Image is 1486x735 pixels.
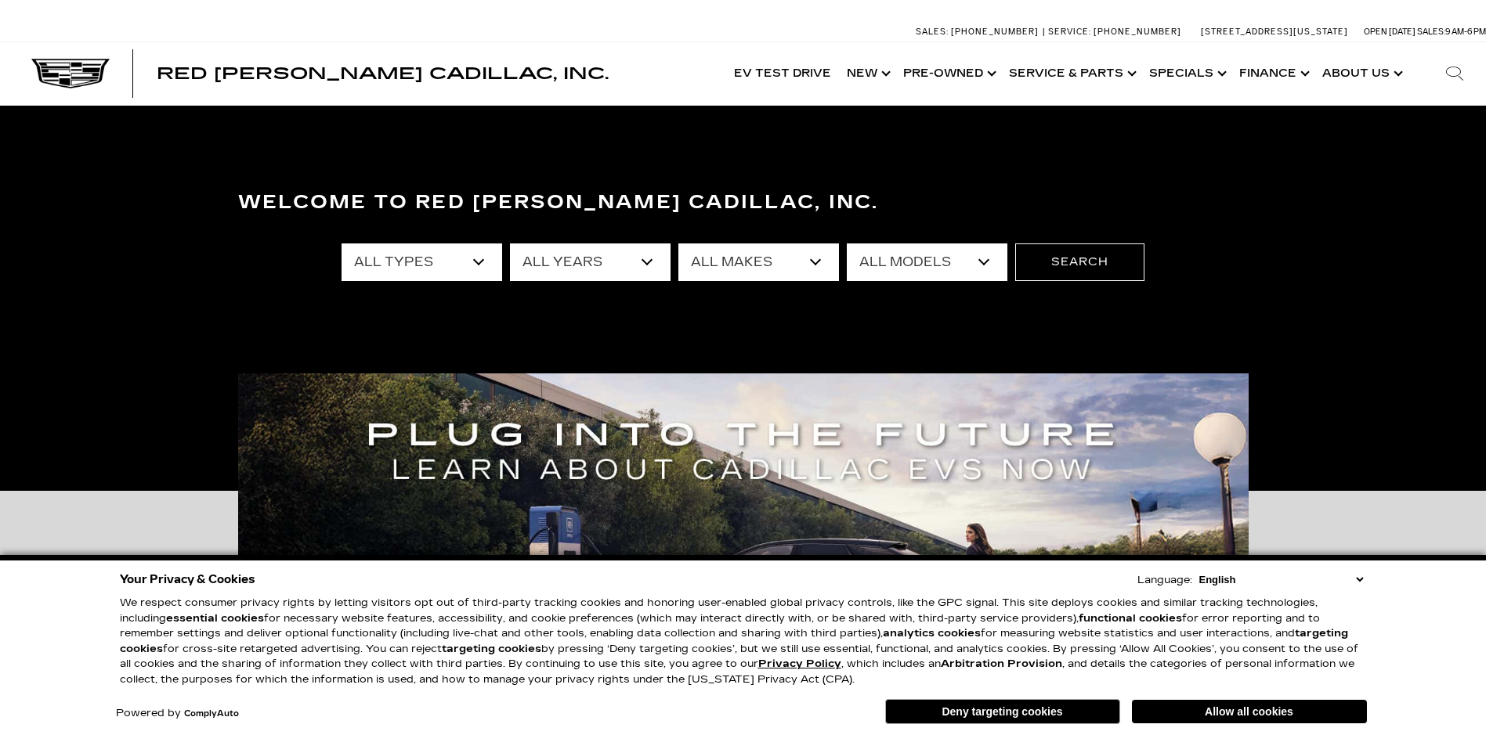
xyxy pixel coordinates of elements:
select: Filter by year [510,243,671,281]
a: About Us [1314,42,1408,105]
strong: Arbitration Provision [941,658,1062,670]
a: Pre-Owned [895,42,1001,105]
span: Open [DATE] [1364,27,1415,37]
a: Sales: [PHONE_NUMBER] [916,27,1043,36]
span: [PHONE_NUMBER] [1094,27,1181,37]
div: Powered by [116,708,239,719]
strong: essential cookies [166,612,264,625]
span: Service: [1048,27,1091,37]
button: Search [1015,243,1144,281]
img: Cadillac Dark Logo with Cadillac White Text [31,59,110,88]
strong: functional cookies [1079,612,1182,625]
span: Red [PERSON_NAME] Cadillac, Inc. [157,64,609,83]
span: [PHONE_NUMBER] [951,27,1039,37]
div: Language: [1137,575,1192,585]
select: Language Select [1195,572,1367,587]
span: Your Privacy & Cookies [120,568,255,590]
a: Service: [PHONE_NUMBER] [1043,27,1185,36]
strong: targeting cookies [120,627,1348,655]
a: New [839,42,895,105]
a: EV Test Drive [726,42,839,105]
span: Sales: [1417,27,1445,37]
span: 9 AM-6 PM [1445,27,1486,37]
select: Filter by make [678,243,839,281]
strong: analytics cookies [883,627,981,640]
button: Allow all cookies [1132,700,1367,723]
a: Finance [1231,42,1314,105]
select: Filter by model [847,243,1007,281]
p: We respect consumer privacy rights by letting visitors opt out of third-party tracking cookies an... [120,596,1367,687]
h3: Welcome to Red [PERSON_NAME] Cadillac, Inc. [238,187,1249,218]
a: [STREET_ADDRESS][US_STATE] [1201,27,1348,37]
select: Filter by type [342,243,502,281]
a: ComplyAuto [184,709,239,719]
button: Deny targeting cookies [885,699,1120,724]
strong: targeting cookies [442,643,541,655]
a: Service & Parts [1001,42,1141,105]
a: Red [PERSON_NAME] Cadillac, Inc. [157,66,609,81]
a: Privacy Policy [758,658,841,670]
span: Sales: [916,27,949,37]
a: Specials [1141,42,1231,105]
